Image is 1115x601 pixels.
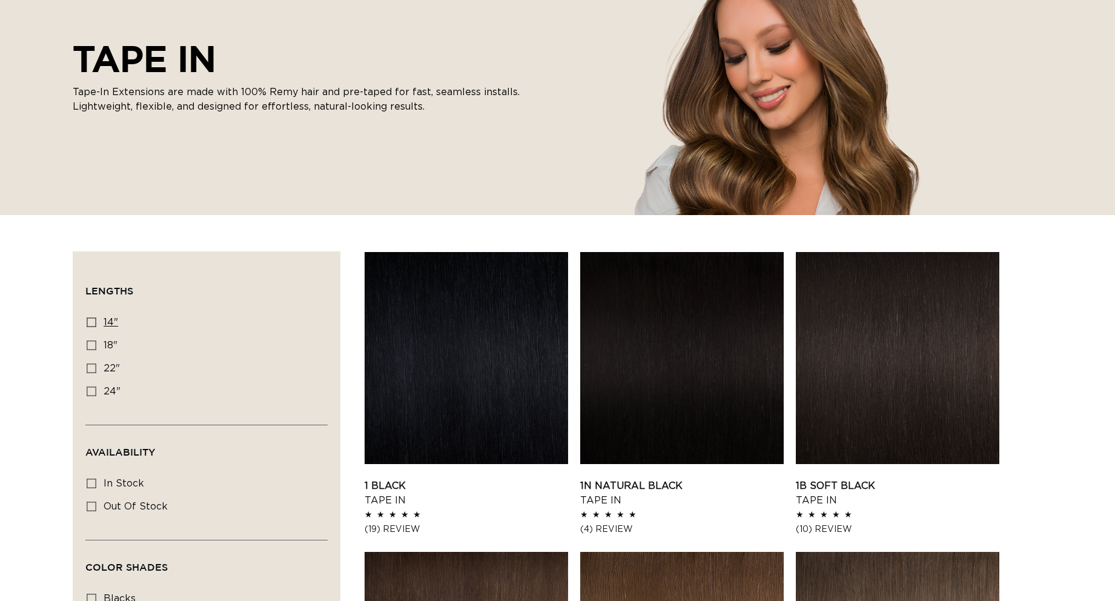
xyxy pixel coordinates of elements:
[73,85,533,114] p: Tape-In Extensions are made with 100% Remy hair and pre-taped for fast, seamless installs. Lightw...
[85,562,168,573] span: Color Shades
[104,317,118,327] span: 14"
[85,425,328,469] summary: Availability (0 selected)
[796,479,999,508] a: 1B Soft Black Tape In
[85,447,155,457] span: Availability
[73,38,533,80] h2: TAPE IN
[104,502,168,511] span: Out of stock
[85,285,133,296] span: Lengths
[104,340,117,350] span: 18"
[104,364,120,373] span: 22"
[104,479,144,488] span: In stock
[104,387,121,396] span: 24"
[85,540,328,584] summary: Color Shades (0 selected)
[85,264,328,308] summary: Lengths (0 selected)
[580,479,784,508] a: 1N Natural Black Tape In
[365,479,568,508] a: 1 Black Tape In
